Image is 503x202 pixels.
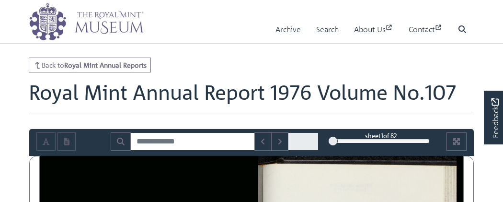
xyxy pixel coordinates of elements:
[57,132,76,151] button: Open transcription window
[275,16,301,43] a: Archive
[29,58,151,72] a: Back toRoyal Mint Annual Reports
[29,2,144,41] img: logo_wide.png
[316,16,339,43] a: Search
[29,80,474,114] h1: Royal Mint Annual Report 1976 Volume No.107
[381,131,383,140] span: 1
[254,132,272,151] button: Previous Match
[446,132,467,151] button: Full screen mode
[354,16,393,43] a: About Us
[409,16,443,43] a: Contact
[271,132,288,151] button: Next Match
[64,60,147,69] strong: Royal Mint Annual Reports
[489,98,501,138] span: Feedback
[36,132,56,151] button: Toggle text selection (Alt+T)
[130,132,255,151] input: Search for
[484,91,503,144] a: Would you like to provide feedback?
[111,132,131,151] button: Search
[333,131,430,140] div: sheet of 82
